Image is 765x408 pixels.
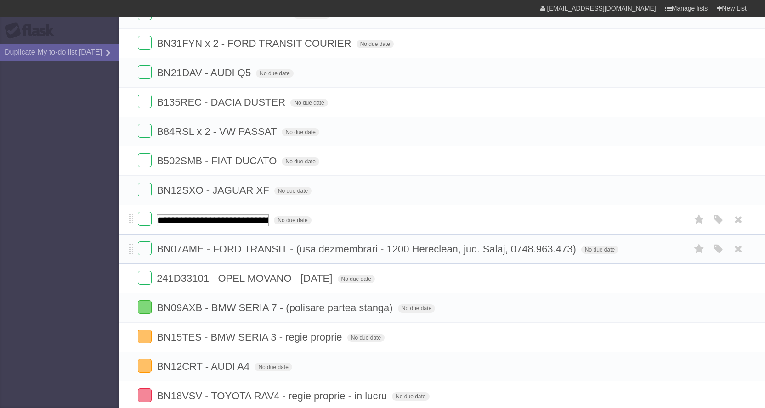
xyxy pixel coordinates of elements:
label: Done [138,330,152,343]
label: Done [138,153,152,167]
span: No due date [398,304,435,313]
span: B84RSL x 2 - VW PASSAT [157,126,279,137]
span: BN18VSV - TOYOTA RAV4 - regie proprie - in lucru [157,390,389,402]
span: No due date [282,157,319,166]
span: No due date [290,99,328,107]
span: No due date [338,275,375,283]
label: Star task [691,241,708,257]
span: No due date [392,392,429,401]
span: BN31FYN x 2 - FORD TRANSIT COURIER [157,38,353,49]
span: No due date [274,216,311,224]
span: BN07AME - FORD TRANSIT - (usa dezmembrari - 1200 Hereclean, jud. Salaj, 0748.963.473) [157,243,578,255]
label: Done [138,241,152,255]
label: Done [138,65,152,79]
label: Done [138,359,152,373]
label: Done [138,271,152,285]
span: No due date [274,187,312,195]
span: BN12CRT - AUDI A4 [157,361,252,372]
span: 241D33101 - OPEL MOVANO - [DATE] [157,273,334,284]
span: BN15TES - BMW SERIA 3 - regie proprie [157,331,344,343]
label: Done [138,300,152,314]
div: Flask [5,22,60,39]
span: No due date [581,246,618,254]
label: Done [138,36,152,50]
label: Done [138,212,152,226]
span: BN21DAV - AUDI Q5 [157,67,253,78]
span: B135REC - DACIA DUSTER [157,96,288,108]
span: BN09AXB - BMW SERIA 7 - (polisare partea stanga) [157,302,395,313]
span: No due date [347,334,385,342]
label: Done [138,388,152,402]
span: No due date [357,40,394,48]
label: Done [138,124,152,138]
span: No due date [282,128,319,136]
span: No due date [255,363,292,371]
label: Star task [691,212,708,227]
span: No due date [256,69,293,78]
span: B502SMB - FIAT DUCATO [157,155,279,167]
span: BN12SXO - JAGUAR XF [157,184,272,196]
label: Done [138,183,152,196]
label: Done [138,95,152,108]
